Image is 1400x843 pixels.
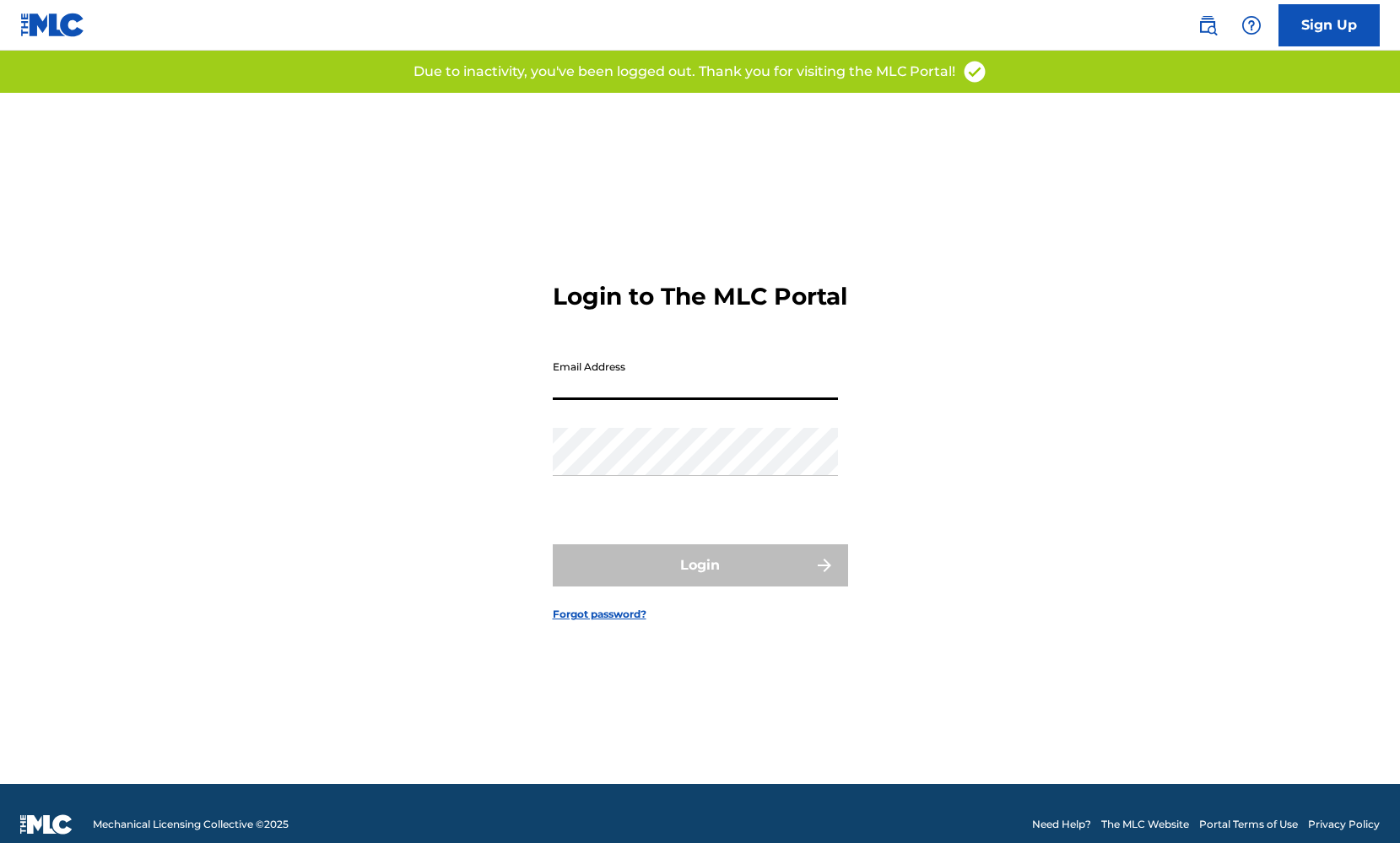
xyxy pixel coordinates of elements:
img: access [962,59,987,84]
a: Sign Up [1278,4,1380,46]
a: Privacy Policy [1308,817,1380,832]
a: Need Help? [1032,817,1091,832]
div: Help [1235,8,1268,42]
a: Public Search [1191,8,1224,42]
a: Forgot password? [553,607,646,622]
img: MLC Logo [20,13,85,37]
a: The MLC Website [1101,817,1189,832]
p: Due to inactivity, you've been logged out. Thank you for visiting the MLC Portal! [414,62,955,82]
img: logo [20,814,73,835]
img: search [1197,15,1218,35]
a: Portal Terms of Use [1199,817,1298,832]
span: Mechanical Licensing Collective © 2025 [93,817,289,832]
img: help [1241,15,1262,35]
h3: Login to The MLC Portal [553,282,847,311]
